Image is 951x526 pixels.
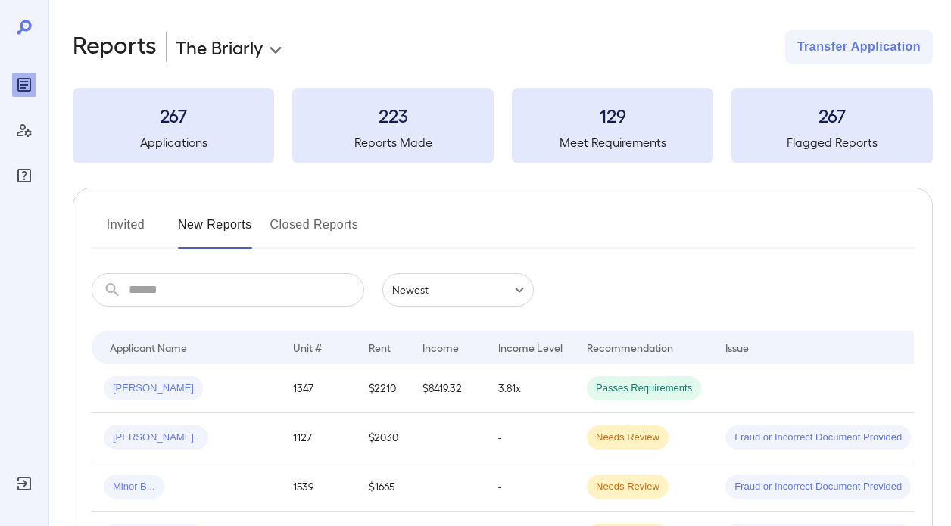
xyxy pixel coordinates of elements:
div: Income [422,338,459,356]
h3: 223 [292,103,494,127]
td: $2210 [357,364,410,413]
td: $1665 [357,462,410,512]
div: FAQ [12,163,36,188]
button: Closed Reports [270,213,359,249]
div: Income Level [498,338,563,356]
div: Issue [725,338,750,356]
h5: Reports Made [292,133,494,151]
div: Reports [12,73,36,97]
span: Fraud or Incorrect Document Provided [725,431,911,445]
span: [PERSON_NAME] [104,381,203,396]
h5: Meet Requirements [512,133,713,151]
td: - [486,413,575,462]
div: Applicant Name [110,338,187,356]
button: Transfer Application [785,30,933,64]
button: Invited [92,213,160,249]
summary: 267Applications223Reports Made129Meet Requirements267Flagged Reports [73,88,933,163]
p: The Briarly [176,35,263,59]
h3: 267 [73,103,274,127]
h5: Applications [73,133,274,151]
span: Minor B... [104,480,164,494]
button: New Reports [178,213,252,249]
h2: Reports [73,30,157,64]
h5: Flagged Reports [731,133,933,151]
div: Unit # [293,338,322,356]
td: 1347 [281,364,357,413]
div: Newest [382,273,534,307]
td: 3.81x [486,364,575,413]
div: Log Out [12,472,36,496]
h3: 129 [512,103,713,127]
span: Needs Review [587,480,669,494]
div: Recommendation [587,338,673,356]
div: Manage Users [12,118,36,142]
td: $2030 [357,413,410,462]
h3: 267 [731,103,933,127]
td: - [486,462,575,512]
td: $8419.32 [410,364,486,413]
span: [PERSON_NAME].. [104,431,208,445]
span: Needs Review [587,431,669,445]
span: Passes Requirements [587,381,701,396]
td: 1127 [281,413,357,462]
td: 1539 [281,462,357,512]
span: Fraud or Incorrect Document Provided [725,480,911,494]
div: Rent [369,338,393,356]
